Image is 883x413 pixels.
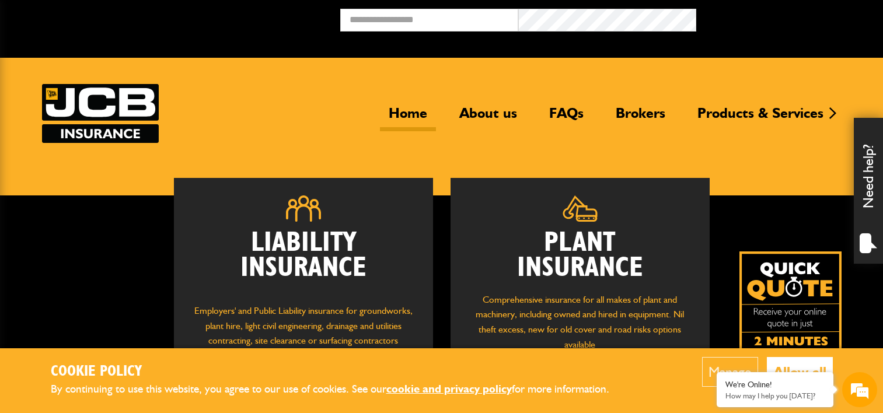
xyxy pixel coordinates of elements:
[386,382,512,395] a: cookie and privacy policy
[51,380,629,398] p: By continuing to use this website, you agree to our use of cookies. See our for more information.
[725,380,825,390] div: We're Online!
[380,104,436,131] a: Home
[42,84,159,143] img: JCB Insurance Services logo
[696,9,874,27] button: Broker Login
[767,357,833,387] button: Allow all
[739,251,842,353] img: Quick Quote
[42,84,159,143] a: JCB Insurance Services
[725,391,825,400] p: How may I help you today?
[854,118,883,264] div: Need help?
[702,357,758,387] button: Manage
[468,230,692,281] h2: Plant Insurance
[191,303,416,359] p: Employers' and Public Liability insurance for groundworks, plant hire, light civil engineering, d...
[451,104,526,131] a: About us
[191,230,416,292] h2: Liability Insurance
[540,104,592,131] a: FAQs
[468,292,692,352] p: Comprehensive insurance for all makes of plant and machinery, including owned and hired in equipm...
[51,363,629,381] h2: Cookie Policy
[739,251,842,353] a: Get your insurance quote isn just 2-minutes
[607,104,674,131] a: Brokers
[689,104,832,131] a: Products & Services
